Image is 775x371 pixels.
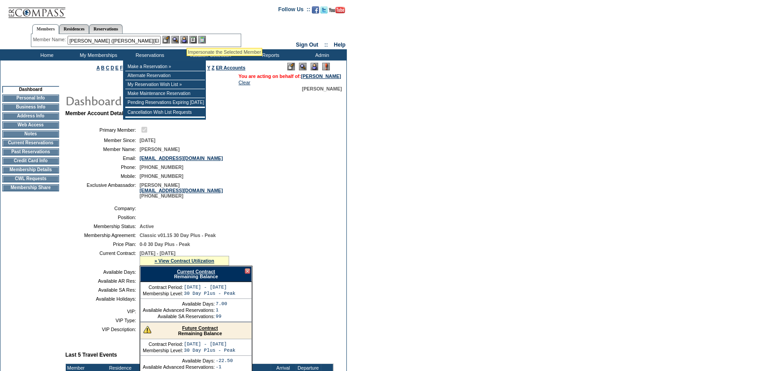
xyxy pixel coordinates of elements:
td: Membership Share [2,184,59,191]
td: Position: [69,215,136,220]
td: Past Reservations [2,148,59,155]
td: Business Info [2,104,59,111]
div: Member Name: [33,36,68,43]
a: [EMAIL_ADDRESS][DOMAIN_NAME] [140,188,223,193]
td: Alternate Reservation [125,71,205,80]
div: Remaining Balance [141,323,251,339]
img: Reservations [189,36,197,43]
span: [DATE] - [DATE] [140,250,175,256]
td: Price Plan: [69,242,136,247]
td: Home [20,49,72,60]
td: Member Since: [69,138,136,143]
img: Edit Mode [287,63,295,70]
a: Help [334,42,345,48]
img: pgTtlDashboard.gif [65,91,244,109]
a: [PERSON_NAME] [301,73,341,79]
a: Y [207,65,210,70]
td: Dashboard [2,86,59,93]
td: Web Access [2,121,59,129]
img: b_edit.gif [162,36,170,43]
td: -22.50 [216,358,233,363]
span: :: [324,42,328,48]
td: Primary Member: [69,125,136,134]
img: Become our fan on Facebook [312,6,319,13]
a: Become our fan on Facebook [312,9,319,14]
td: Follow Us :: [278,5,310,16]
td: Cancellation Wish List Requests [125,108,205,117]
a: C [106,65,109,70]
span: 0-0 30 Day Plus - Peak [140,242,190,247]
td: 7.00 [216,301,227,306]
span: [PERSON_NAME] [PHONE_NUMBER] [140,182,223,198]
td: Member Name: [69,147,136,152]
span: [PHONE_NUMBER] [140,164,183,170]
b: Last 5 Travel Events [65,352,117,358]
td: Contract Period: [143,341,183,347]
td: -1 [216,364,233,370]
td: 30 Day Plus - Peak [184,291,235,296]
td: Membership Status: [69,224,136,229]
a: Future Contract [182,325,218,331]
td: Notes [2,130,59,138]
td: My Memberships [72,49,123,60]
td: Available Days: [143,358,215,363]
td: Membership Details [2,166,59,173]
td: Current Reservations [2,139,59,147]
img: Log Concern/Member Elevation [322,63,330,70]
td: 1 [216,307,227,313]
span: [PHONE_NUMBER] [140,173,183,179]
a: D [111,65,114,70]
td: Available Advanced Reservations: [143,364,215,370]
td: Available Days: [69,269,136,275]
b: Member Account Details [65,110,128,116]
td: Pending Reservations Expiring [DATE] [125,98,205,107]
td: Exclusive Ambassador: [69,182,136,198]
td: Admin [295,49,347,60]
span: Active [140,224,154,229]
span: Classic v01.15 30 Day Plus - Peak [140,233,216,238]
td: [DATE] - [DATE] [184,285,235,290]
td: Make a Reservation » [125,62,205,71]
td: Available Days: [143,301,215,306]
td: Membership Level: [143,348,183,353]
span: [PERSON_NAME] [302,86,342,91]
img: Impersonate [311,63,318,70]
a: Reservations [89,24,123,34]
td: VIP: [69,309,136,314]
a: B [101,65,105,70]
div: Impersonate the Selected Member [188,49,261,55]
a: » View Contract Utilization [154,258,214,263]
a: Z [212,65,215,70]
td: CWL Requests [2,175,59,182]
td: Reports [244,49,295,60]
td: Credit Card Info [2,157,59,164]
td: Make Maintenance Reservation [125,89,205,98]
a: [EMAIL_ADDRESS][DOMAIN_NAME] [140,155,223,161]
a: F [120,65,123,70]
td: Available SA Res: [69,287,136,293]
td: Membership Agreement: [69,233,136,238]
td: 30 Day Plus - Peak [184,348,235,353]
a: Members [32,24,60,34]
a: Clear [238,80,250,85]
td: My Reservation Wish List » [125,80,205,89]
div: Remaining Balance [140,266,252,282]
a: Sign Out [296,42,318,48]
td: [DATE] - [DATE] [184,341,235,347]
a: A [97,65,100,70]
a: Subscribe to our YouTube Channel [329,9,345,14]
td: Address Info [2,112,59,120]
td: VIP Description: [69,327,136,332]
a: Current Contract [177,269,215,274]
img: View [171,36,179,43]
td: Personal Info [2,95,59,102]
td: Phone: [69,164,136,170]
img: Impersonate [180,36,188,43]
td: Membership Level: [143,291,183,296]
td: Company: [69,206,136,211]
span: [DATE] [140,138,155,143]
td: Available Holidays: [69,296,136,302]
td: VIP Type: [69,318,136,323]
td: Email: [69,155,136,161]
span: [PERSON_NAME] [140,147,179,152]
